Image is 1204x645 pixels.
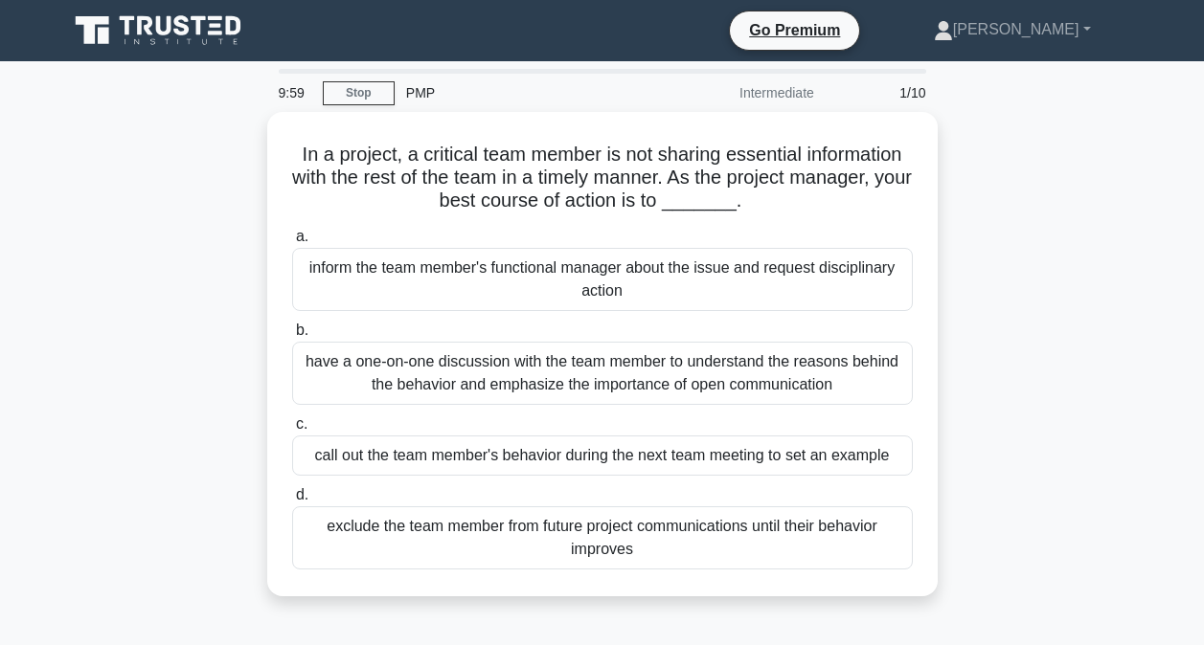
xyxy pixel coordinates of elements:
div: PMP [395,74,658,112]
span: d. [296,486,308,502]
div: exclude the team member from future project communications until their behavior improves [292,506,913,569]
div: have a one-on-one discussion with the team member to understand the reasons behind the behavior a... [292,342,913,405]
div: call out the team member's behavior during the next team meeting to set an example [292,435,913,476]
a: [PERSON_NAME] [888,11,1137,49]
a: Go Premium [738,18,852,42]
div: inform the team member's functional manager about the issue and request disciplinary action [292,248,913,311]
div: 9:59 [267,74,323,112]
span: c. [296,415,307,432]
a: Stop [323,81,395,105]
span: b. [296,322,308,338]
h5: In a project, a critical team member is not sharing essential information with the rest of the te... [290,143,915,213]
div: Intermediate [658,74,826,112]
div: 1/10 [826,74,938,112]
span: a. [296,228,308,244]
